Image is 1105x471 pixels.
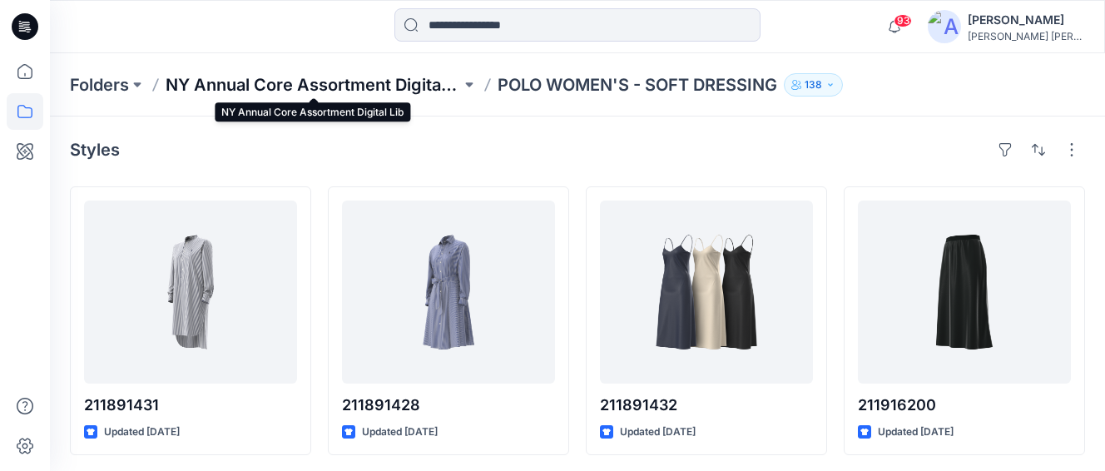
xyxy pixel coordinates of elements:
[362,424,438,441] p: Updated [DATE]
[858,394,1071,417] p: 211916200
[894,14,912,27] span: 93
[620,424,696,441] p: Updated [DATE]
[784,73,843,97] button: 138
[600,201,813,384] a: 211891432
[84,201,297,384] a: 211891431
[968,10,1084,30] div: [PERSON_NAME]
[166,73,461,97] a: NY Annual Core Assortment Digital Lib
[498,73,777,97] p: POLO WOMEN'S - SOFT DRESSING
[342,201,555,384] a: 211891428
[104,424,180,441] p: Updated [DATE]
[84,394,297,417] p: 211891431
[805,76,822,94] p: 138
[600,394,813,417] p: 211891432
[968,30,1084,42] div: [PERSON_NAME] [PERSON_NAME]
[858,201,1071,384] a: 211916200
[928,10,961,43] img: avatar
[878,424,954,441] p: Updated [DATE]
[342,394,555,417] p: 211891428
[70,140,120,160] h4: Styles
[70,73,129,97] a: Folders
